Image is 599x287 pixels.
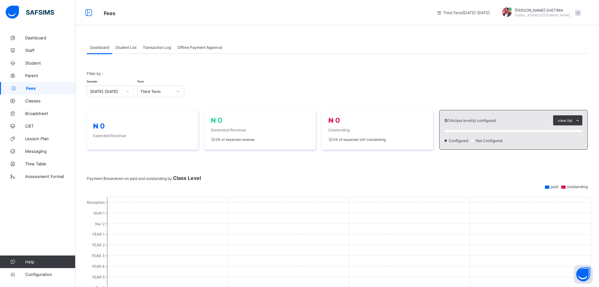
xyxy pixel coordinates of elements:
[90,45,109,50] span: Dashboard
[437,10,490,15] span: session/term information
[87,71,103,76] span: Filter by :
[177,45,222,50] span: Offline Payment Approval
[25,174,75,179] span: Assessment Format
[475,138,504,143] span: Not Configured
[25,123,75,129] span: CBT
[87,200,105,205] tspan: Reception
[448,138,470,143] span: Configured
[515,8,570,13] span: [PERSON_NAME] SHETIMA
[25,35,75,40] span: Dashboard
[92,232,105,237] tspan: YEAR 1
[211,128,309,132] span: Generated Revenue
[143,45,171,50] span: Transaction Log
[25,98,75,103] span: Classes
[25,272,75,277] span: Configuration
[26,86,75,91] span: Fees
[328,128,427,132] span: Outstanding
[447,118,496,123] span: / 14 class level(s) configured
[211,116,222,124] span: ₦ 0
[87,80,97,83] span: Session
[137,80,144,83] span: Term
[92,243,105,247] tspan: YEAR 2
[87,176,201,181] span: Payment Breakdown on paid and outstanding by
[6,6,54,19] img: safsims
[94,211,105,215] tspan: NUR 1
[496,8,584,18] div: MAHMUDSHETIMA
[93,122,105,130] span: ₦ 0
[25,259,75,264] span: Help
[92,264,105,269] tspan: YEAR 4
[104,10,115,16] span: Fees
[445,118,447,123] span: 0
[92,275,105,279] tspan: YEAR 5
[25,136,75,141] span: Lesson Plan
[551,184,558,189] span: paid
[25,111,75,116] span: Broadsheet
[25,161,75,166] span: Time Table
[173,175,201,181] span: Class Level
[558,118,572,123] span: view list
[574,265,593,284] button: Open asap
[93,133,192,138] span: Expected Revenue
[211,137,254,142] span: 0 % of expected revenue
[25,60,75,66] span: Student
[567,184,588,189] span: outstanding
[25,73,75,78] span: Parent
[115,45,136,50] span: Student List
[141,89,173,94] div: Third Term
[95,221,105,226] tspan: Nur 2
[328,137,386,142] span: 0 % of expected still outstanding
[25,149,75,154] span: Messaging
[25,48,75,53] span: Staff
[92,253,105,258] tspan: YEAR 3
[90,89,122,94] div: [DATE]-[DATE]
[328,116,340,124] span: ₦ 0
[515,13,570,17] span: [EMAIL_ADDRESS][DOMAIN_NAME]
